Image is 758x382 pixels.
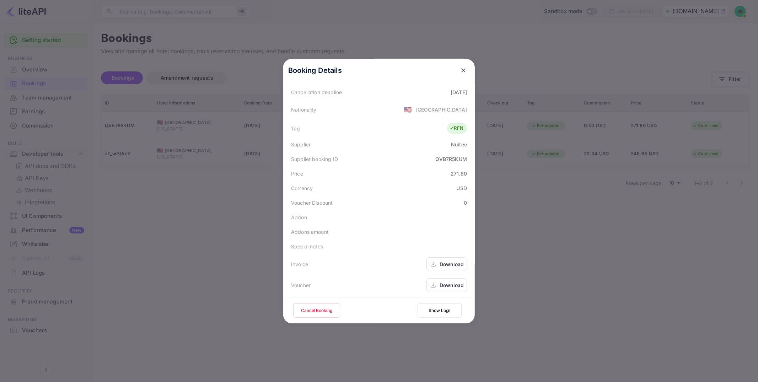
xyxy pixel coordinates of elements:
div: Voucher Discount [291,199,333,206]
button: Cancel Booking [293,303,340,318]
div: Download [440,260,464,268]
div: Nationality [291,106,317,113]
div: RFN [449,125,463,132]
div: Download [440,281,464,289]
div: [GEOGRAPHIC_DATA] [415,106,467,113]
div: Supplier booking ID [291,155,338,163]
div: Voucher [291,281,311,289]
p: Booking Details [288,65,342,76]
div: Currency [291,184,313,192]
div: 0 [464,199,467,206]
div: Nuitée [451,141,467,148]
div: Addons amount [291,228,329,236]
div: [DATE] [451,88,467,96]
button: Show Logs [418,303,462,318]
div: Invoice [291,260,308,268]
div: Addon [291,214,307,221]
div: Tag [291,125,300,132]
div: USD [457,184,467,192]
div: Price [291,170,303,177]
div: QVB7R5KUM [435,155,467,163]
div: Cancellation deadline [291,88,342,96]
button: close [457,64,470,77]
div: Supplier [291,141,311,148]
div: Special notes [291,243,323,250]
div: 271.80 [451,170,467,177]
span: United States [404,103,412,116]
